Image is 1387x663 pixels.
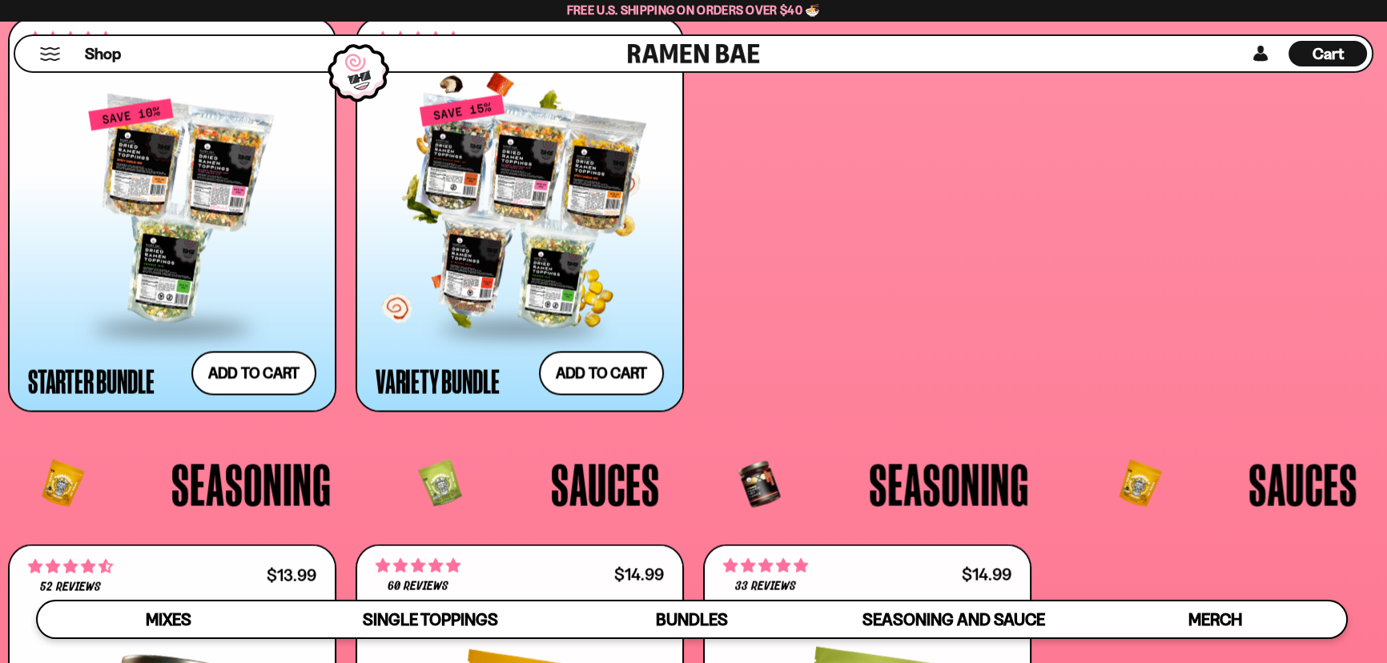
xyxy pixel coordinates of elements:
[869,455,1029,514] span: Seasoning
[39,47,61,61] button: Mobile Menu Trigger
[300,601,561,637] a: Single Toppings
[561,601,823,637] a: Bundles
[171,455,332,514] span: Seasoning
[962,567,1011,582] div: $14.99
[38,601,300,637] a: Mixes
[146,609,191,629] span: Mixes
[388,581,448,593] span: 60 reviews
[40,581,101,594] span: 52 reviews
[539,352,664,396] button: Add to cart
[1289,36,1367,71] div: Cart
[723,556,808,577] span: 5.00 stars
[28,557,113,577] span: 4.71 stars
[1248,455,1357,514] span: Sauces
[656,609,728,629] span: Bundles
[85,43,121,65] span: Shop
[267,568,316,583] div: $13.99
[28,367,155,396] div: Starter Bundle
[614,567,664,582] div: $14.99
[363,609,498,629] span: Single Toppings
[8,18,336,412] a: 4.71 stars 4845 reviews $69.99 Starter Bundle Add to cart
[85,41,121,66] a: Shop
[1313,44,1344,63] span: Cart
[376,367,500,396] div: Variety Bundle
[1084,601,1346,637] a: Merch
[567,2,821,18] span: Free U.S. Shipping on Orders over $40 🍜
[822,601,1084,637] a: Seasoning and Sauce
[1188,609,1242,629] span: Merch
[191,352,316,396] button: Add to cart
[735,581,796,593] span: 33 reviews
[376,556,460,577] span: 4.83 stars
[551,455,660,514] span: Sauces
[862,609,1044,629] span: Seasoning and Sauce
[356,18,684,412] a: 4.63 stars 6356 reviews $114.99 Variety Bundle Add to cart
